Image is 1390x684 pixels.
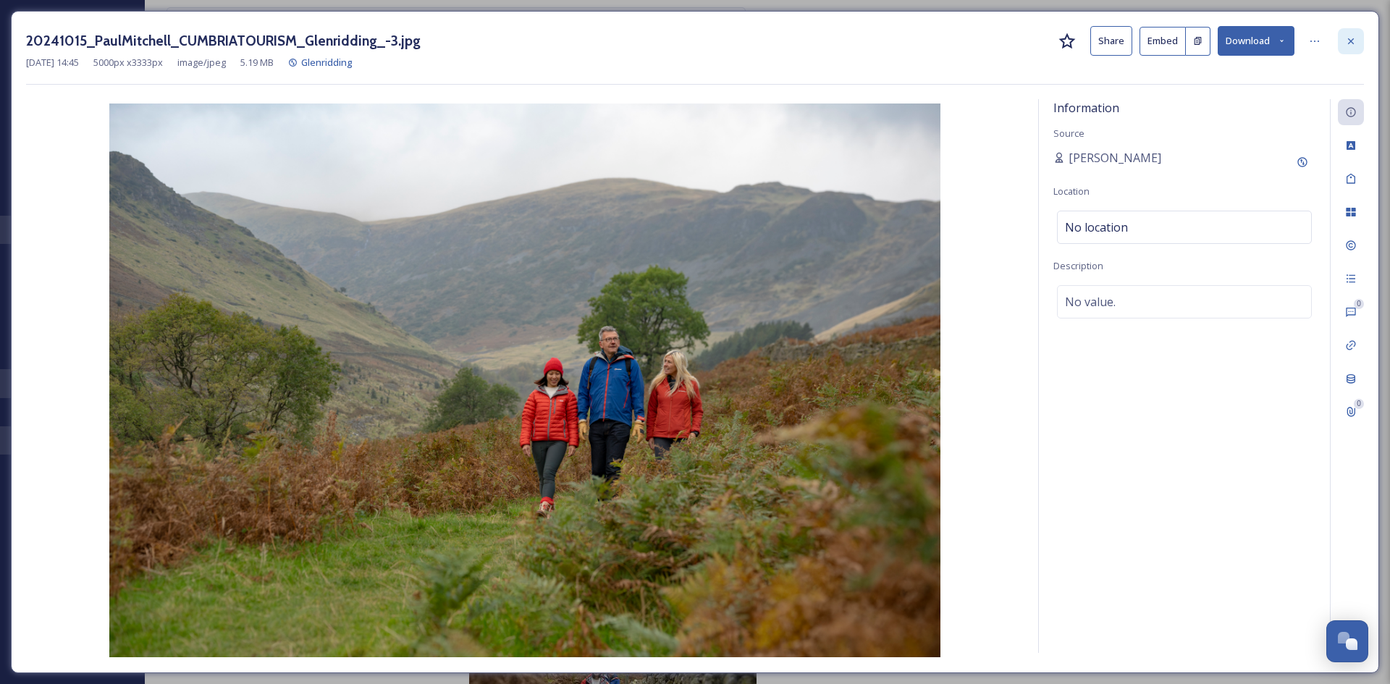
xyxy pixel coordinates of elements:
[1354,399,1364,409] div: 0
[1354,299,1364,309] div: 0
[1065,219,1128,236] span: No location
[1065,293,1116,311] span: No value.
[177,56,226,69] span: image/jpeg
[1053,127,1084,140] span: Source
[1218,26,1294,56] button: Download
[1053,185,1090,198] span: Location
[1053,100,1119,116] span: Information
[301,56,353,69] span: Glenridding
[26,104,1024,657] img: 20241015_PaulMitchell_CUMBRIATOURISM_Glenridding_-3.jpg
[1326,620,1368,662] button: Open Chat
[26,56,79,69] span: [DATE] 14:45
[1140,27,1186,56] button: Embed
[1090,26,1132,56] button: Share
[93,56,163,69] span: 5000 px x 3333 px
[240,56,274,69] span: 5.19 MB
[1053,259,1103,272] span: Description
[26,30,421,51] h3: 20241015_PaulMitchell_CUMBRIATOURISM_Glenridding_-3.jpg
[1069,149,1161,166] span: [PERSON_NAME]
